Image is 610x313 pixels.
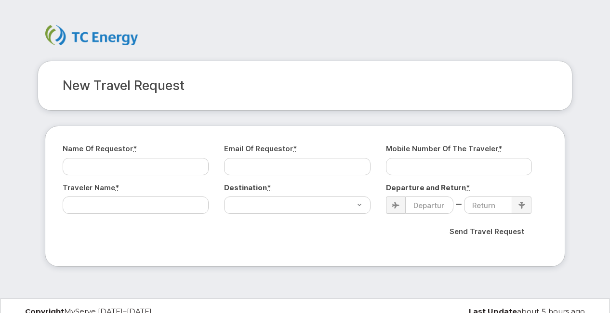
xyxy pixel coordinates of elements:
[293,144,297,153] abbr: required
[63,143,137,154] label: Name of Requestor
[224,143,297,154] label: Email of Requestor
[115,183,119,192] abbr: required
[441,221,532,242] input: Send Travel Request
[63,78,547,93] h2: New Travel Request
[267,183,271,192] abbr: required
[224,183,271,193] label: Destination
[386,183,470,193] label: Departure and Return
[45,25,138,45] img: TC Energy
[405,196,453,214] input: Departure
[464,196,512,214] input: Return
[133,144,137,153] abbr: required
[386,143,502,154] label: Mobile Number of the Traveler
[63,183,119,193] label: Traveler Name
[466,183,470,192] abbr: required
[498,144,502,153] abbr: required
